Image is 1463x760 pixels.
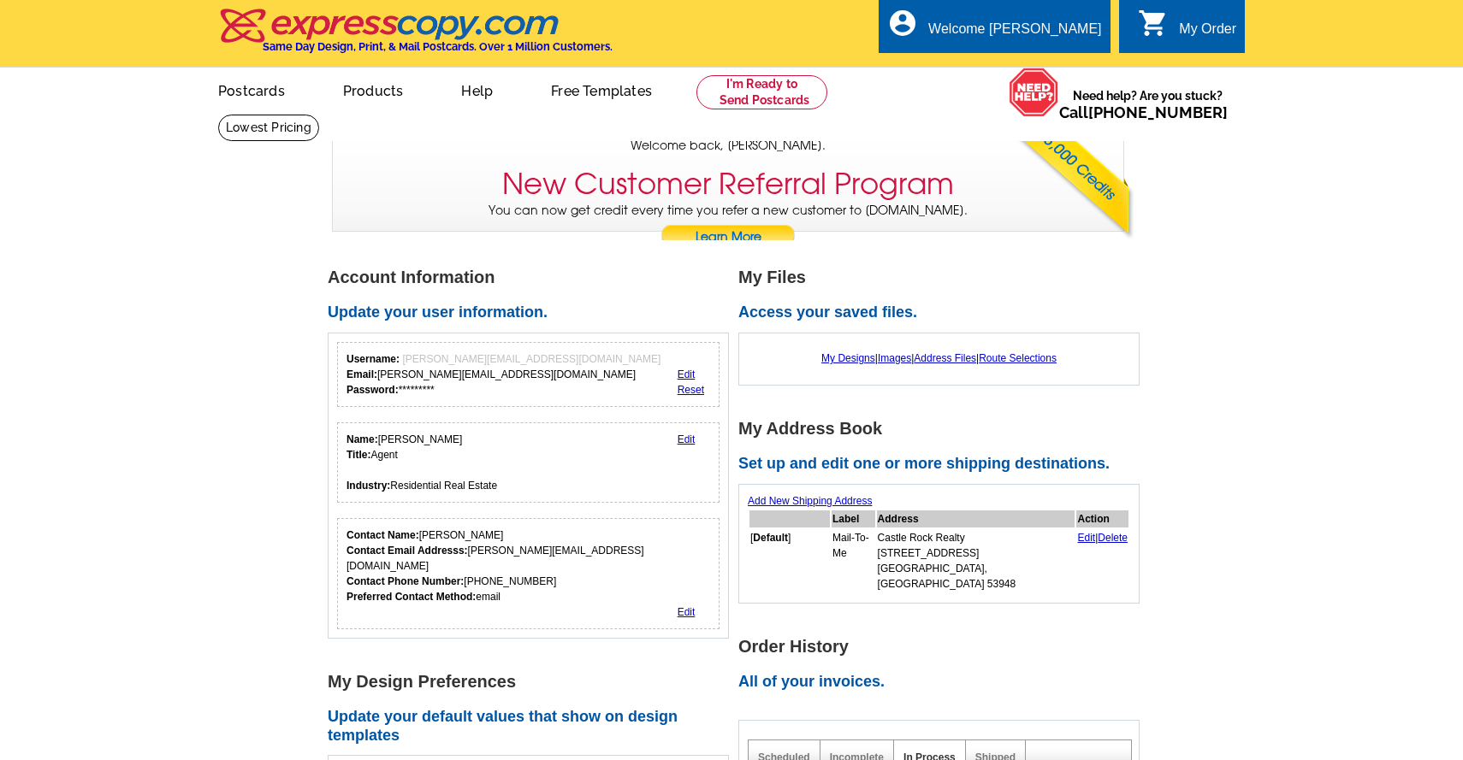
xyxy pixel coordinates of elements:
[333,202,1123,250] p: You can now get credit every time you refer a new customer to [DOMAIN_NAME].
[738,638,1149,656] h1: Order History
[914,352,976,364] a: Address Files
[328,268,738,286] h1: Account Information
[1098,532,1128,544] a: Delete
[1059,87,1236,121] span: Need help? Are you stuck?
[738,268,1149,286] h1: My Files
[878,352,911,364] a: Images
[337,518,720,629] div: Who should we contact regarding order issues?
[337,342,720,407] div: Your login information.
[346,529,419,541] strong: Contact Name:
[821,352,875,364] a: My Designs
[749,529,830,592] td: [ ]
[748,495,872,507] a: Add New Shipping Address
[738,455,1149,474] h2: Set up and edit one or more shipping destinations.
[316,69,431,109] a: Products
[191,69,312,109] a: Postcards
[1138,8,1169,38] i: shopping_cart
[346,384,399,396] strong: Password:
[1179,21,1236,45] div: My Order
[1076,529,1128,592] td: |
[1077,532,1095,544] a: Edit
[1009,68,1059,117] img: help
[328,303,738,322] h2: Update your user information.
[263,40,613,53] h4: Same Day Design, Print, & Mail Postcards. Over 1 Million Customers.
[402,353,660,365] span: [PERSON_NAME][EMAIL_ADDRESS][DOMAIN_NAME]
[346,591,476,603] strong: Preferred Contact Method:
[346,545,468,557] strong: Contact Email Addresss:
[524,69,679,109] a: Free Templates
[337,422,720,503] div: Your personal details.
[328,708,738,745] h2: Update your default values that show on design templates
[1059,103,1228,121] span: Call
[678,368,696,380] a: Edit
[346,433,378,445] strong: Name:
[346,351,660,398] div: [PERSON_NAME][EMAIL_ADDRESS][DOMAIN_NAME] *********
[631,137,826,155] span: Welcome back, [PERSON_NAME].
[346,368,377,380] strong: Email:
[1088,103,1228,121] a: [PHONE_NUMBER]
[346,575,464,587] strong: Contact Phone Number:
[346,449,370,461] strong: Title:
[832,529,875,592] td: Mail-To-Me
[832,510,875,527] th: Label
[346,480,390,492] strong: Industry:
[346,353,400,365] strong: Username:
[346,432,497,493] div: [PERSON_NAME] Agent Residential Real Estate
[887,8,918,38] i: account_circle
[678,384,704,396] a: Reset
[346,527,710,604] div: [PERSON_NAME] [PERSON_NAME][EMAIL_ADDRESS][DOMAIN_NAME] [PHONE_NUMBER] email
[218,21,613,53] a: Same Day Design, Print, & Mail Postcards. Over 1 Million Customers.
[502,167,954,202] h3: New Customer Referral Program
[1138,19,1236,40] a: shopping_cart My Order
[738,303,1149,322] h2: Access your saved files.
[928,21,1101,45] div: Welcome [PERSON_NAME]
[328,673,738,691] h1: My Design Preferences
[877,529,1075,592] td: Castle Rock Realty [STREET_ADDRESS] [GEOGRAPHIC_DATA], [GEOGRAPHIC_DATA] 53948
[877,510,1075,527] th: Address
[434,69,520,109] a: Help
[979,352,1057,364] a: Route Selections
[753,532,788,544] b: Default
[660,225,796,250] a: Learn More
[738,673,1149,692] h2: All of your invoices.
[748,342,1130,374] div: | | |
[678,606,696,618] a: Edit
[1076,510,1128,527] th: Action
[738,420,1149,438] h1: My Address Book
[678,433,696,445] a: Edit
